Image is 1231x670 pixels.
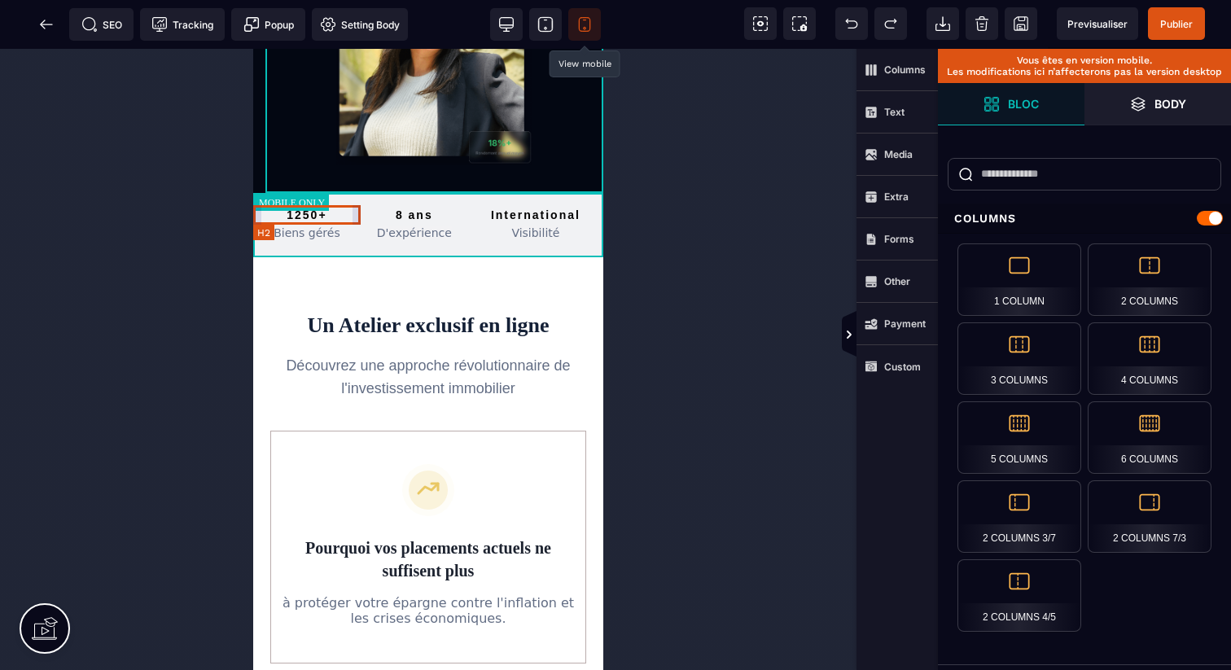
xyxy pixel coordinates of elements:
[215,156,350,176] h2: International
[20,177,87,190] span: Biens gérés
[1067,18,1128,30] span: Previsualiser
[1057,7,1138,40] span: Preview
[946,55,1223,66] p: Vous êtes en version mobile.
[884,106,905,118] strong: Text
[149,415,201,467] img: 4c63a725c3b304b2c0a5e1a33d73ec16_growth-icon.svg
[884,63,926,76] strong: Columns
[884,361,921,373] strong: Custom
[12,261,338,293] h2: Un Atelier exclusif en ligne
[1088,243,1211,316] div: 2 Columns
[1088,322,1211,395] div: 4 Columns
[1154,98,1186,110] strong: Body
[258,177,306,190] span: Visibilité
[26,488,324,533] h3: Pourquoi vos placements actuels ne suffisent plus
[744,7,777,40] span: View components
[946,66,1223,77] p: Les modifications ici n’affecterons pas la version desktop
[938,204,1231,234] div: Columns
[1088,480,1211,553] div: 2 Columns 7/3
[884,190,909,203] strong: Extra
[151,16,213,33] span: Tracking
[107,156,215,176] h2: 8 ans
[1160,18,1193,30] span: Publier
[26,546,324,577] p: à protéger votre épargne contre l'inflation et les crises économiques.
[957,401,1081,474] div: 5 Columns
[957,559,1081,632] div: 2 Columns 4/5
[1008,98,1039,110] strong: Bloc
[783,7,816,40] span: Screenshot
[884,233,914,245] strong: Forms
[1084,83,1231,125] span: Open Layer Manager
[884,275,910,287] strong: Other
[884,148,913,160] strong: Media
[124,177,199,190] span: D'expérience
[957,480,1081,553] div: 2 Columns 3/7
[320,16,400,33] span: Setting Body
[81,16,122,33] span: SEO
[957,322,1081,395] div: 3 Columns
[938,83,1084,125] span: Open Blocks
[1088,401,1211,474] div: 6 Columns
[12,305,338,351] p: Découvrez une approche révolutionnaire de l'investissement immobilier
[243,16,294,33] span: Popup
[884,317,926,330] strong: Payment
[957,243,1081,316] div: 1 Column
